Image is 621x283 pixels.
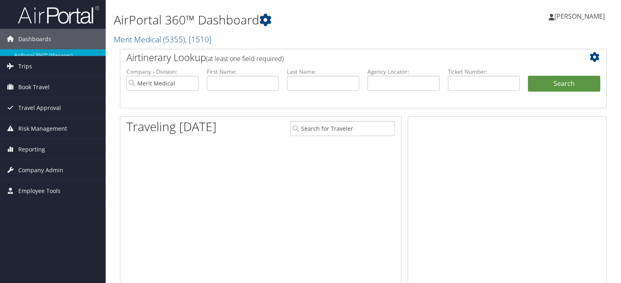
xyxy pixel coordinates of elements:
[114,34,211,45] a: Merit Medical
[207,68,279,76] label: First Name:
[18,5,99,24] img: airportal-logo.png
[367,68,440,76] label: Agency Locator:
[126,68,199,76] label: Company - Division:
[18,181,61,201] span: Employee Tools
[18,118,67,139] span: Risk Management
[126,118,217,135] h1: Traveling [DATE]
[18,56,32,77] span: Trips
[18,29,51,49] span: Dashboards
[206,54,284,63] span: (at least one field required)
[18,77,50,97] span: Book Travel
[290,121,395,136] input: Search for Traveler
[549,4,613,29] a: [PERSON_NAME]
[554,12,605,21] span: [PERSON_NAME]
[163,34,185,45] span: ( 5355 )
[287,68,359,76] label: Last Name:
[18,98,61,118] span: Travel Approval
[18,160,63,180] span: Company Admin
[126,50,560,64] h2: Airtinerary Lookup
[18,139,45,160] span: Reporting
[114,11,447,29] h1: AirPortal 360™ Dashboard
[185,34,211,45] span: , [ 1510 ]
[528,76,600,92] button: Search
[448,68,520,76] label: Ticket Number:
